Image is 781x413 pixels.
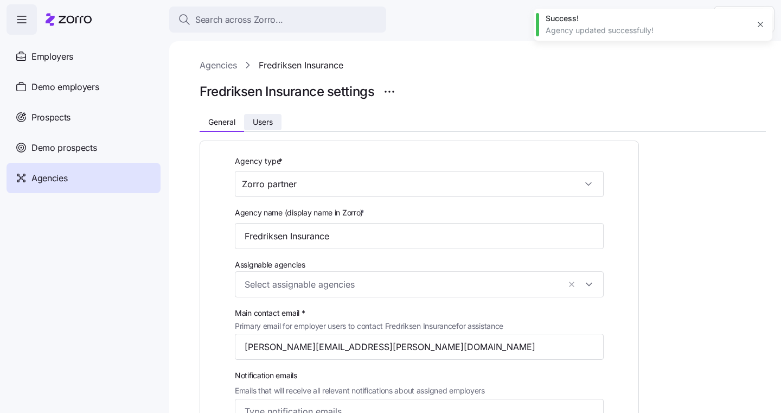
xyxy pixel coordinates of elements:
[7,163,161,193] a: Agencies
[7,41,161,72] a: Employers
[235,307,503,319] span: Main contact email *
[235,259,305,270] span: Assignable agencies
[200,83,374,100] h1: Fredriksen Insurance settings
[235,223,604,249] input: Type agency name
[200,59,237,72] a: Agencies
[235,385,485,397] span: Emails that will receive all relevant notifications about assigned employers
[7,102,161,132] a: Prospects
[31,111,71,124] span: Prospects
[235,207,363,219] span: Agency name (display name in Zorro)
[7,72,161,102] a: Demo employers
[546,25,748,36] div: Agency updated successfully!
[546,13,748,24] div: Success!
[235,320,503,332] span: Primary email for employer users to contact Fredriksen Insurance for assistance
[235,370,485,382] span: Notification emails
[245,277,560,291] input: Select assignable agencies
[253,118,273,126] span: Users
[169,7,386,33] button: Search across Zorro...
[31,141,97,155] span: Demo prospects
[235,171,604,197] input: Select agency type
[31,171,67,185] span: Agencies
[195,13,283,27] span: Search across Zorro...
[208,118,235,126] span: General
[259,59,343,72] a: Fredriksen Insurance
[31,80,99,94] span: Demo employers
[235,334,604,360] input: Type contact email
[235,155,285,167] label: Agency type
[7,132,161,163] a: Demo prospects
[31,50,73,63] span: Employers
